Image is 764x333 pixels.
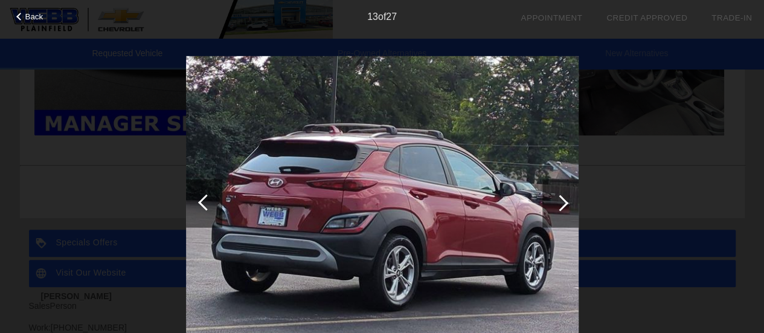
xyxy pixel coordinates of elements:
a: Trade-In [711,13,752,22]
a: Appointment [521,13,582,22]
span: 27 [386,11,397,22]
span: 13 [367,11,378,22]
a: Credit Approved [606,13,687,22]
span: Back [25,12,43,21]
